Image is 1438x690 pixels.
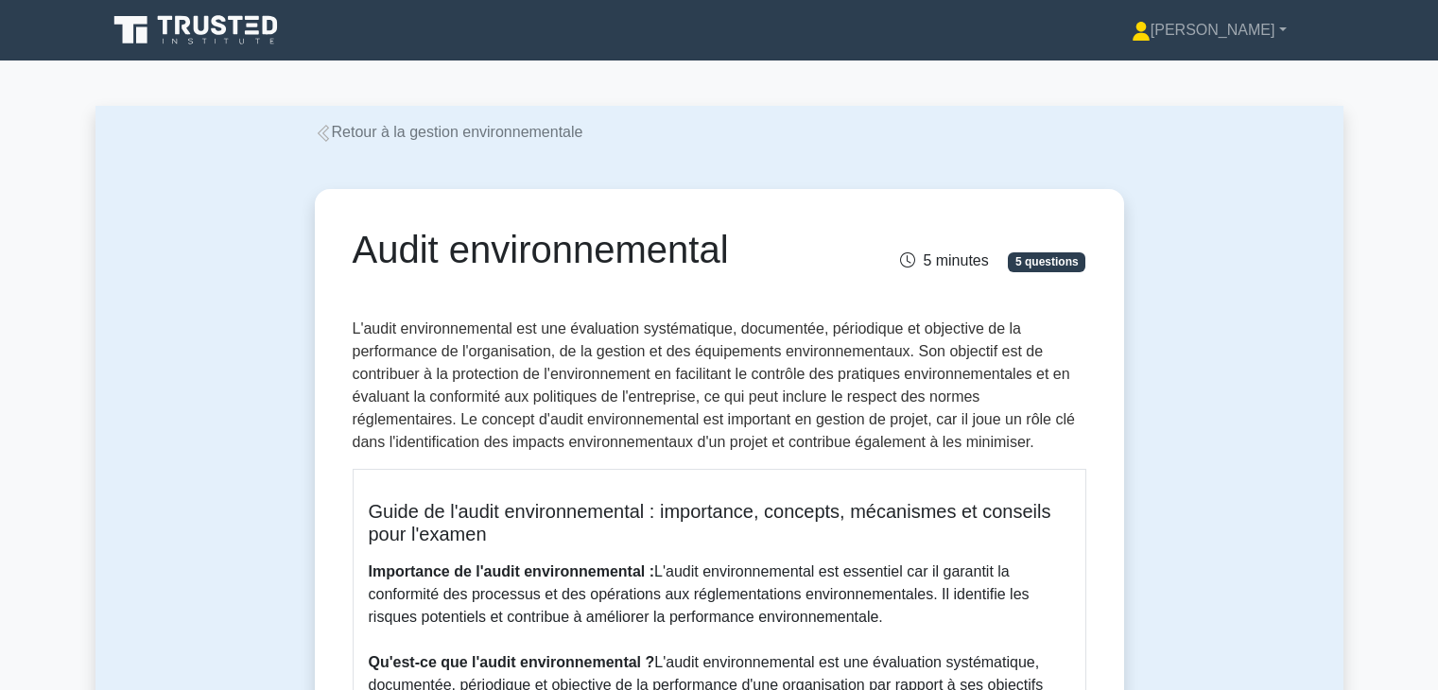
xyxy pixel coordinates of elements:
[369,563,1030,625] font: L'audit environnemental est essentiel car il garantit la conformité des processus et des opératio...
[369,501,1051,544] font: Guide de l'audit environnemental : importance, concepts, mécanismes et conseils pour l'examen
[315,124,583,140] a: Retour à la gestion environnementale
[369,654,655,670] font: Qu'est-ce que l'audit environnemental ?
[369,563,655,579] font: Importance de l'audit environnemental :
[353,229,729,270] font: Audit environnemental
[1151,22,1275,38] font: [PERSON_NAME]
[1015,255,1079,268] font: 5 questions
[353,320,1075,450] font: L'audit environnemental est une évaluation systématique, documentée, périodique et objective de l...
[923,252,988,268] font: 5 minutes
[1086,11,1332,49] a: [PERSON_NAME]
[332,124,583,140] font: Retour à la gestion environnementale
